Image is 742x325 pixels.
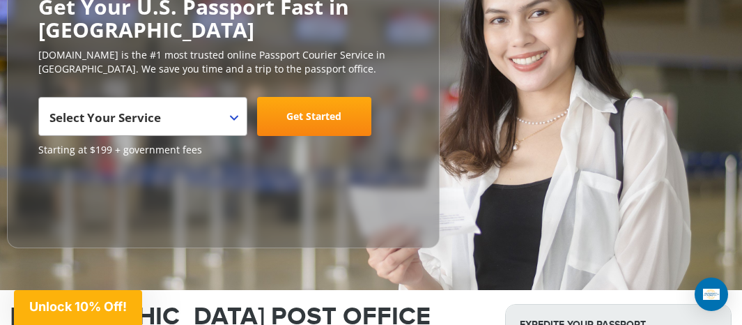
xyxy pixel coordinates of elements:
[14,290,142,325] div: Unlock 10% Off!
[257,97,371,136] a: Get Started
[49,109,161,126] span: Select Your Service
[38,164,143,234] iframe: Customer reviews powered by Trustpilot
[695,278,728,311] div: Open Intercom Messenger
[49,103,233,142] span: Select Your Service
[38,48,408,76] p: [DOMAIN_NAME] is the #1 most trusted online Passport Courier Service in [GEOGRAPHIC_DATA]. We sav...
[38,143,408,157] span: Starting at $199 + government fees
[29,299,127,314] span: Unlock 10% Off!
[38,97,247,136] span: Select Your Service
